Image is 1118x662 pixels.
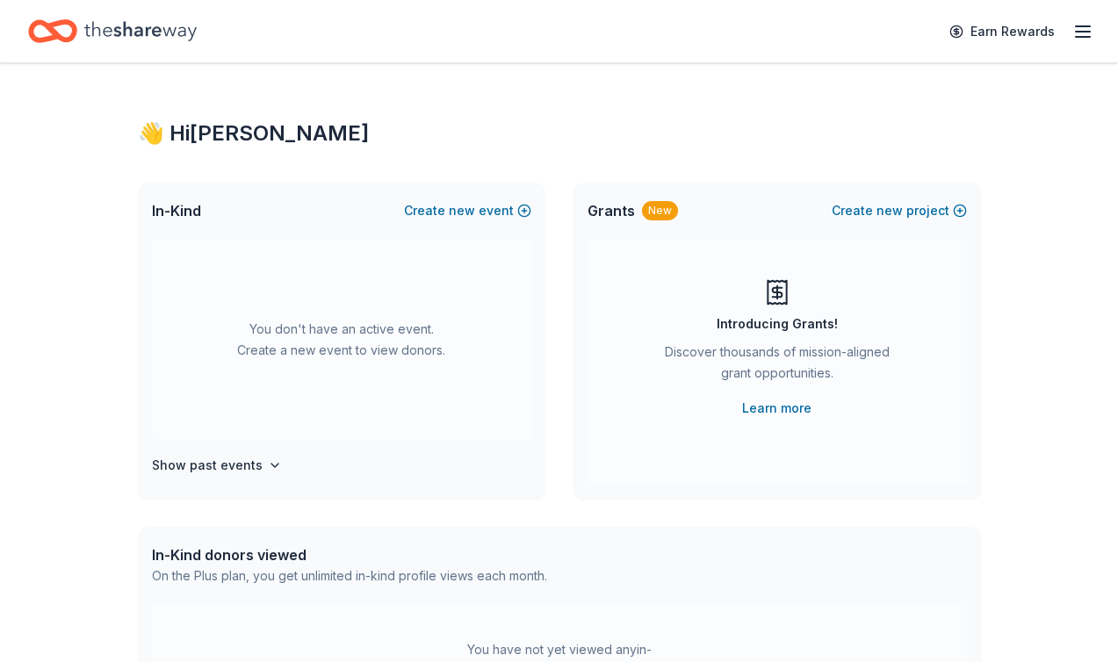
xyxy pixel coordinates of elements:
a: Learn more [742,398,811,419]
div: 👋 Hi [PERSON_NAME] [138,119,981,148]
div: New [642,201,678,220]
a: Home [28,11,197,52]
span: new [876,200,903,221]
h4: Show past events [152,455,263,476]
a: Earn Rewards [939,16,1065,47]
button: Show past events [152,455,282,476]
div: Discover thousands of mission-aligned grant opportunities. [658,342,897,391]
button: Createnewevent [404,200,531,221]
div: On the Plus plan, you get unlimited in-kind profile views each month. [152,565,547,586]
span: new [449,200,475,221]
div: In-Kind donors viewed [152,544,547,565]
div: You don't have an active event. Create a new event to view donors. [152,239,531,441]
span: In-Kind [152,200,201,221]
button: Createnewproject [832,200,967,221]
span: Grants [588,200,635,221]
div: Introducing Grants! [717,313,838,335]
